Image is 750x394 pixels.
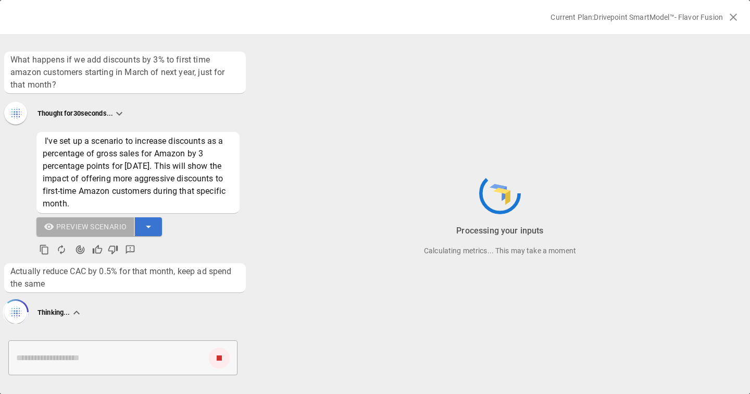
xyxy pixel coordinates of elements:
[8,305,23,319] img: Thinking
[456,225,543,237] p: Processing your inputs
[490,184,510,205] img: Drivepoint
[105,242,121,257] button: Bad Response
[551,12,723,22] p: Current Plan: Drivepoint SmartModel™- Flavor Fusion
[90,242,105,257] button: Good Response
[250,245,750,256] p: Calculating metrics... This may take a moment
[209,348,230,368] button: cancel response
[56,220,127,233] span: Preview Scenario
[121,240,140,259] button: Detailed Feedback
[43,136,228,208] span: I've set up a scenario to increase discounts as a percentage of gross sales for Amazon by 3 perce...
[36,217,135,236] button: Preview Scenario
[37,308,70,317] p: Thinking...
[10,54,240,91] span: What happens if we add discounts by 3% to first time amazon customers starting in March of next y...
[37,109,113,118] p: Thought for 30 seconds...
[71,240,90,259] button: Agent Changes Data
[10,265,240,290] span: Actually reduce CAC by 0.5% for that month, keep ad spend the same
[52,240,71,259] button: Regenerate Response
[8,106,23,120] img: Thinking
[36,242,52,257] button: Copy to clipboard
